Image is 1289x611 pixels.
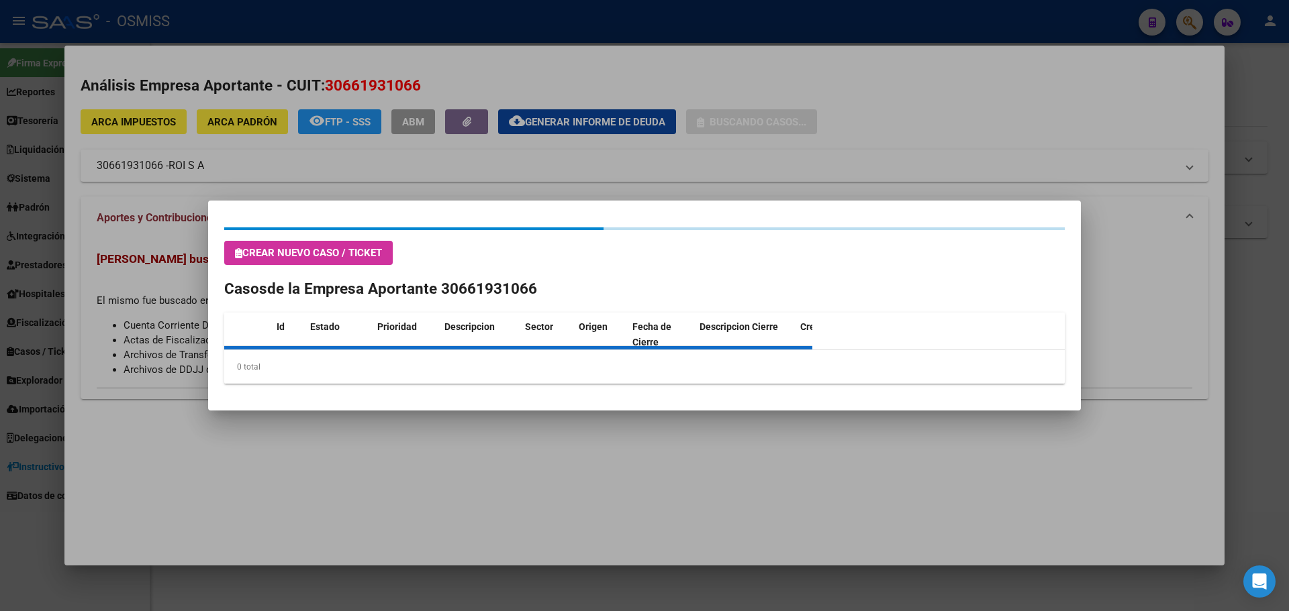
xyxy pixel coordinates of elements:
[632,321,671,347] span: Fecha de Cierre
[800,321,831,332] span: Creado
[310,321,340,332] span: Estado
[444,321,495,332] span: Descripcion
[377,321,417,332] span: Prioridad
[700,321,778,332] span: Descripcion Cierre
[277,321,285,332] span: Id
[573,313,627,357] datatable-header-cell: Origen
[271,313,305,357] datatable-header-cell: Id
[305,313,372,357] datatable-header-cell: Estado
[224,350,1065,384] div: 0 total
[795,313,862,357] datatable-header-cell: Creado
[579,321,608,332] span: Origen
[224,278,1065,300] h2: Casos
[525,321,553,332] span: Sector
[235,247,382,259] span: Crear nuevo caso / ticket
[1243,565,1276,598] div: Open Intercom Messenger
[267,280,537,297] span: de la Empresa Aportante 30661931066
[520,313,573,357] datatable-header-cell: Sector
[439,313,520,357] datatable-header-cell: Descripcion
[627,313,694,357] datatable-header-cell: Fecha de Cierre
[694,313,795,357] datatable-header-cell: Descripcion Cierre
[224,241,393,265] button: Crear nuevo caso / ticket
[372,313,439,357] datatable-header-cell: Prioridad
